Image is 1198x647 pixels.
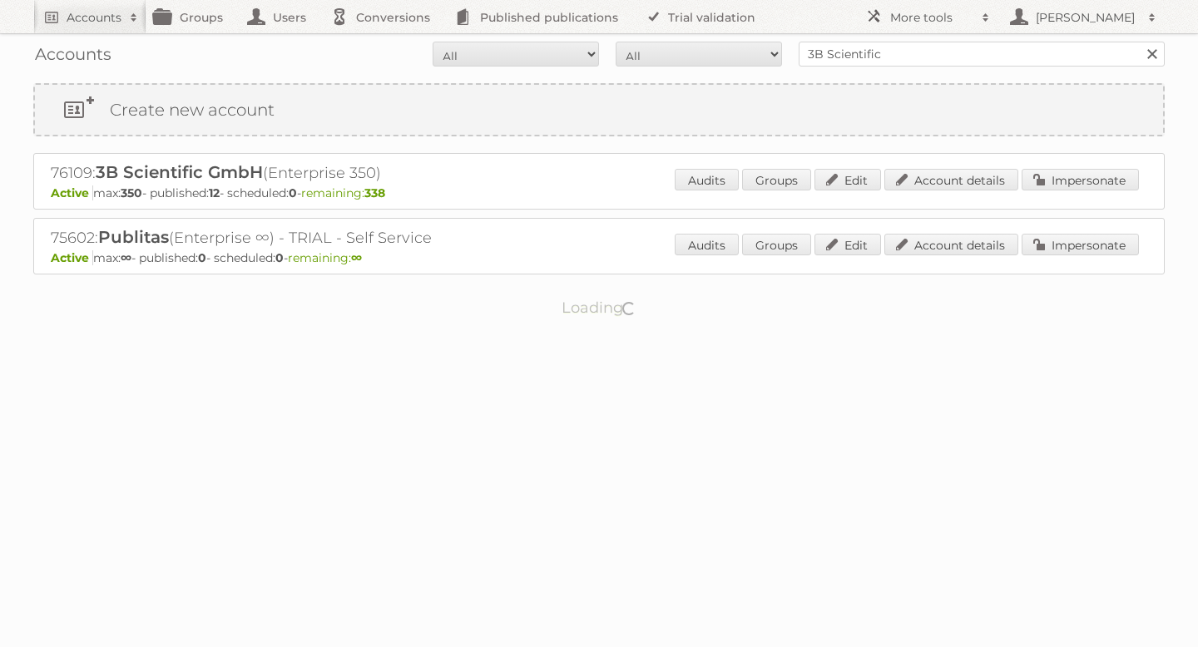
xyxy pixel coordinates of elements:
a: Account details [884,169,1018,190]
h2: 75602: (Enterprise ∞) - TRIAL - Self Service [51,227,633,249]
a: Groups [742,169,811,190]
a: Edit [814,234,881,255]
p: max: - published: - scheduled: - [51,185,1147,200]
p: max: - published: - scheduled: - [51,250,1147,265]
strong: 12 [209,185,220,200]
span: 3B Scientific GmbH [96,162,263,182]
a: Account details [884,234,1018,255]
strong: ∞ [121,250,131,265]
span: remaining: [301,185,385,200]
h2: [PERSON_NAME] [1032,9,1140,26]
strong: ∞ [351,250,362,265]
strong: 350 [121,185,142,200]
span: Active [51,250,93,265]
a: Groups [742,234,811,255]
h2: Accounts [67,9,121,26]
h2: More tools [890,9,973,26]
strong: 0 [198,250,206,265]
a: Audits [675,169,739,190]
span: remaining: [288,250,362,265]
h2: 76109: (Enterprise 350) [51,162,633,184]
a: Edit [814,169,881,190]
strong: 0 [289,185,297,200]
strong: 0 [275,250,284,265]
a: Impersonate [1022,169,1139,190]
span: Active [51,185,93,200]
a: Create new account [35,85,1163,135]
a: Impersonate [1022,234,1139,255]
strong: 338 [364,185,385,200]
span: Publitas [98,227,169,247]
a: Audits [675,234,739,255]
p: Loading [509,291,690,324]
